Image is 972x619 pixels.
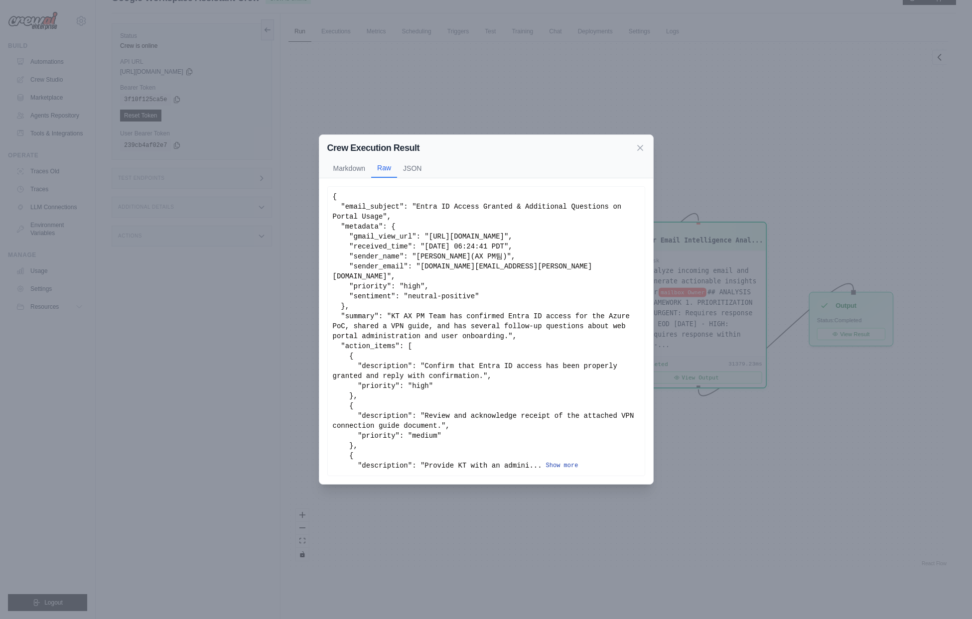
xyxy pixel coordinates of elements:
[371,159,397,178] button: Raw
[333,192,640,471] div: { "email_subject": "Entra ID Access Granted & Additional Questions on Portal Usage", "metadata": ...
[546,462,578,470] button: Show more
[397,159,427,178] button: JSON
[327,141,420,155] h2: Crew Execution Result
[327,159,372,178] button: Markdown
